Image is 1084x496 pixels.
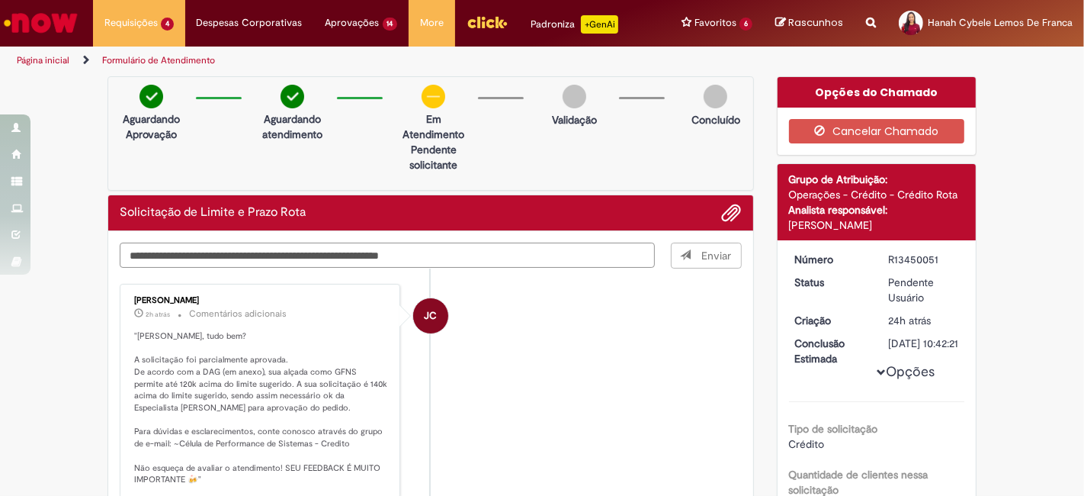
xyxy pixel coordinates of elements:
span: 2h atrás [146,310,170,319]
p: Em Atendimento [396,111,470,142]
img: ServiceNow [2,8,80,38]
img: check-circle-green.png [281,85,304,108]
span: Crédito [789,437,825,451]
button: Adicionar anexos [722,203,742,223]
span: JC [424,298,437,334]
ul: Trilhas de página [11,47,711,75]
p: +GenAi [581,15,618,34]
img: img-circle-grey.png [704,85,727,108]
div: Analista responsável: [789,202,965,217]
p: Aguardando atendimento [255,111,329,142]
span: Aprovações [326,15,380,31]
img: img-circle-grey.png [563,85,586,108]
div: Jonas Correia [413,298,448,333]
h2: Solicitação de Limite e Prazo Rota Histórico de tíquete [120,206,306,220]
div: [DATE] 10:42:21 [888,336,959,351]
span: Rascunhos [788,15,843,30]
div: Operações - Crédito - Crédito Rota [789,187,965,202]
a: Rascunhos [775,16,843,31]
time: 26/08/2025 17:42:16 [888,314,931,327]
a: Página inicial [17,54,69,66]
img: circle-minus.png [422,85,445,108]
div: [PERSON_NAME] [134,296,388,305]
span: Hanah Cybele Lemos De Franca [928,16,1073,29]
dt: Criação [784,313,877,328]
div: 26/08/2025 17:42:16 [888,313,959,328]
b: Tipo de solicitação [789,422,878,436]
span: 4 [161,18,174,31]
div: [PERSON_NAME] [789,217,965,233]
dt: Conclusão Estimada [784,336,877,366]
dt: Número [784,252,877,267]
span: Despesas Corporativas [197,15,303,31]
textarea: Digite sua mensagem aqui... [120,243,655,268]
a: Formulário de Atendimento [102,54,215,66]
span: Requisições [104,15,158,31]
div: Opções do Chamado [778,77,977,108]
span: 14 [383,18,398,31]
div: Grupo de Atribuição: [789,172,965,187]
p: Pendente solicitante [396,142,470,172]
div: R13450051 [888,252,959,267]
img: check-circle-green.png [140,85,163,108]
span: Favoritos [694,15,736,31]
span: More [420,15,444,31]
span: 6 [739,18,752,31]
p: Aguardando Aprovação [114,111,188,142]
div: Padroniza [531,15,618,34]
dt: Status [784,275,877,290]
span: 24h atrás [888,314,931,327]
button: Cancelar Chamado [789,119,965,143]
img: click_logo_yellow_360x200.png [467,11,508,34]
p: "[PERSON_NAME], tudo bem? A solicitação foi parcialmente aprovada. De acordo com a DAG (em anexo)... [134,330,388,486]
time: 27/08/2025 16:04:51 [146,310,170,319]
p: Concluído [691,112,740,127]
div: Pendente Usuário [888,275,959,305]
p: Validação [552,112,597,127]
small: Comentários adicionais [189,308,287,320]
